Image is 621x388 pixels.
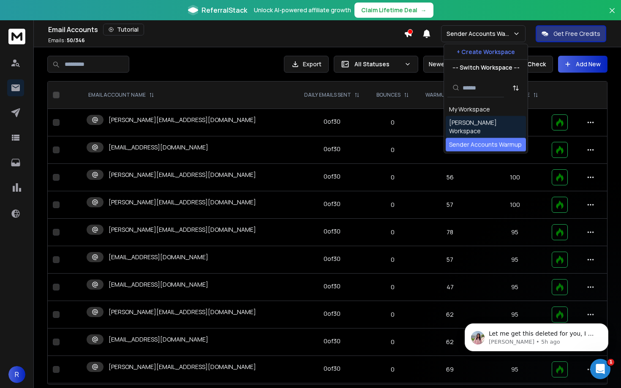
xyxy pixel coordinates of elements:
[324,172,340,181] div: 0 of 30
[373,338,412,346] p: 0
[324,309,340,318] div: 0 of 30
[324,200,340,208] div: 0 of 30
[8,366,25,383] button: R
[67,37,85,44] span: 50 / 346
[483,356,547,383] td: 95
[109,198,256,206] p: [PERSON_NAME][EMAIL_ADDRESS][DOMAIN_NAME]
[324,337,340,345] div: 0 of 30
[109,363,256,371] p: [PERSON_NAME][EMAIL_ADDRESS][DOMAIN_NAME]
[324,364,340,373] div: 0 of 30
[553,30,600,38] p: Get Free Credits
[590,359,610,379] iframe: Intercom live chat
[324,282,340,290] div: 0 of 30
[354,60,401,68] p: All Statuses
[449,141,522,149] div: Sender Accounts Warmup
[373,118,412,127] p: 0
[457,48,515,56] p: + Create Workspace
[373,146,412,154] p: 0
[373,283,412,291] p: 0
[452,306,621,365] iframe: Intercom notifications message
[452,63,520,72] p: --- Switch Workspace ---
[425,92,466,98] p: WARMUP EMAILS
[449,119,523,136] div: [PERSON_NAME] Workspace
[324,145,340,153] div: 0 of 30
[109,253,208,261] p: [EMAIL_ADDRESS][DOMAIN_NAME]
[373,173,412,182] p: 0
[373,365,412,374] p: 0
[103,24,144,35] button: Tutorial
[254,6,351,14] p: Unlock AI-powered affiliate growth
[109,225,256,234] p: [PERSON_NAME][EMAIL_ADDRESS][DOMAIN_NAME]
[417,191,483,219] td: 57
[444,44,528,60] button: + Create Workspace
[417,109,483,136] td: 52
[507,79,524,96] button: Sort by Sort A-Z
[354,3,433,18] button: Claim Lifetime Deal→
[109,280,208,289] p: [EMAIL_ADDRESS][DOMAIN_NAME]
[558,56,607,73] button: Add New
[109,308,256,316] p: [PERSON_NAME][EMAIL_ADDRESS][DOMAIN_NAME]
[607,5,618,25] button: Close banner
[373,255,412,264] p: 0
[202,5,247,15] span: ReferralStack
[324,227,340,236] div: 0 of 30
[373,228,412,236] p: 0
[48,37,85,44] p: Emails :
[447,30,513,38] p: Sender Accounts Warmup
[284,56,329,73] button: Export
[483,191,547,219] td: 100
[48,24,404,35] div: Email Accounts
[109,335,208,344] p: [EMAIL_ADDRESS][DOMAIN_NAME]
[417,274,483,301] td: 47
[607,359,614,366] span: 1
[483,219,547,246] td: 95
[483,164,547,191] td: 100
[417,301,483,328] td: 62
[417,328,483,356] td: 62
[109,171,256,179] p: [PERSON_NAME][EMAIL_ADDRESS][DOMAIN_NAME]
[109,143,208,152] p: [EMAIL_ADDRESS][DOMAIN_NAME]
[449,105,490,114] div: My Workspace
[536,25,606,42] button: Get Free Credits
[483,301,547,328] td: 95
[417,219,483,246] td: 78
[421,6,427,14] span: →
[483,274,547,301] td: 95
[376,92,400,98] p: BOUNCES
[88,92,154,98] div: EMAIL ACCOUNT NAME
[483,246,547,274] td: 95
[417,246,483,274] td: 57
[417,136,483,164] td: 80
[417,356,483,383] td: 69
[304,92,351,98] p: DAILY EMAILS SENT
[373,201,412,209] p: 0
[423,56,478,73] button: Newest
[324,255,340,263] div: 0 of 30
[109,116,256,124] p: [PERSON_NAME][EMAIL_ADDRESS][DOMAIN_NAME]
[417,164,483,191] td: 56
[373,310,412,319] p: 0
[324,117,340,126] div: 0 of 30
